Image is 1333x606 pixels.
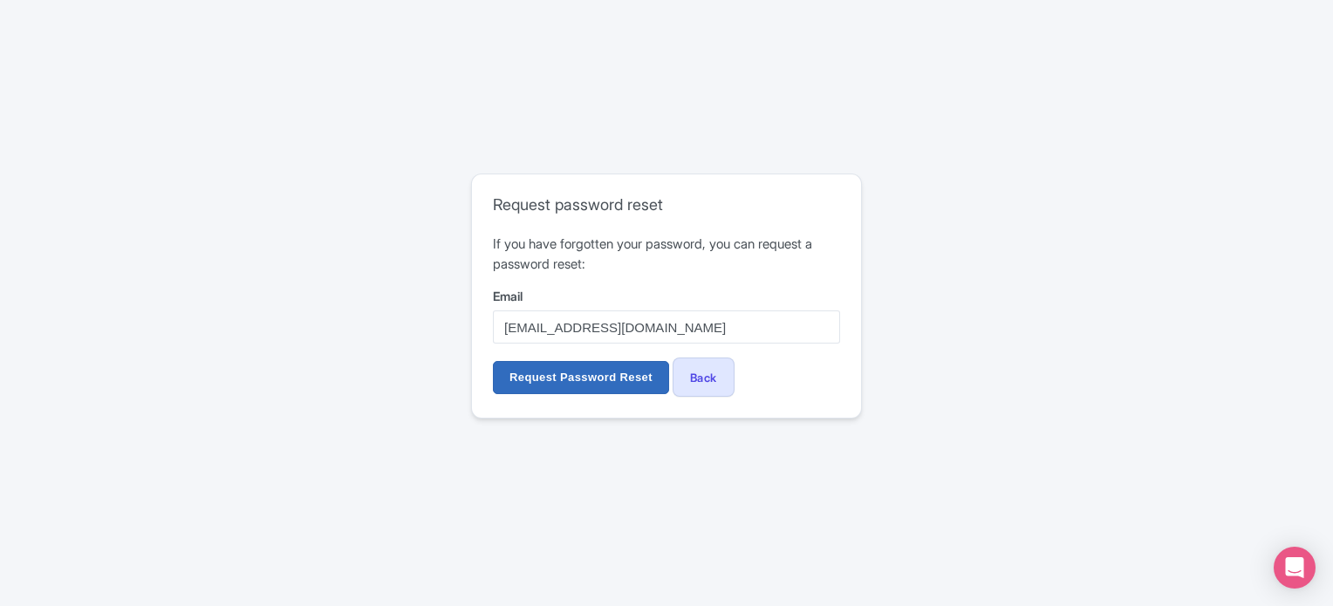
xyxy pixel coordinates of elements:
[493,310,840,344] input: username@example.com
[493,361,669,394] input: Request Password Reset
[493,235,840,274] p: If you have forgotten your password, you can request a password reset:
[493,287,840,305] label: Email
[673,357,735,397] a: Back
[1274,547,1316,589] div: Open Intercom Messenger
[493,195,840,214] h2: Request password reset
